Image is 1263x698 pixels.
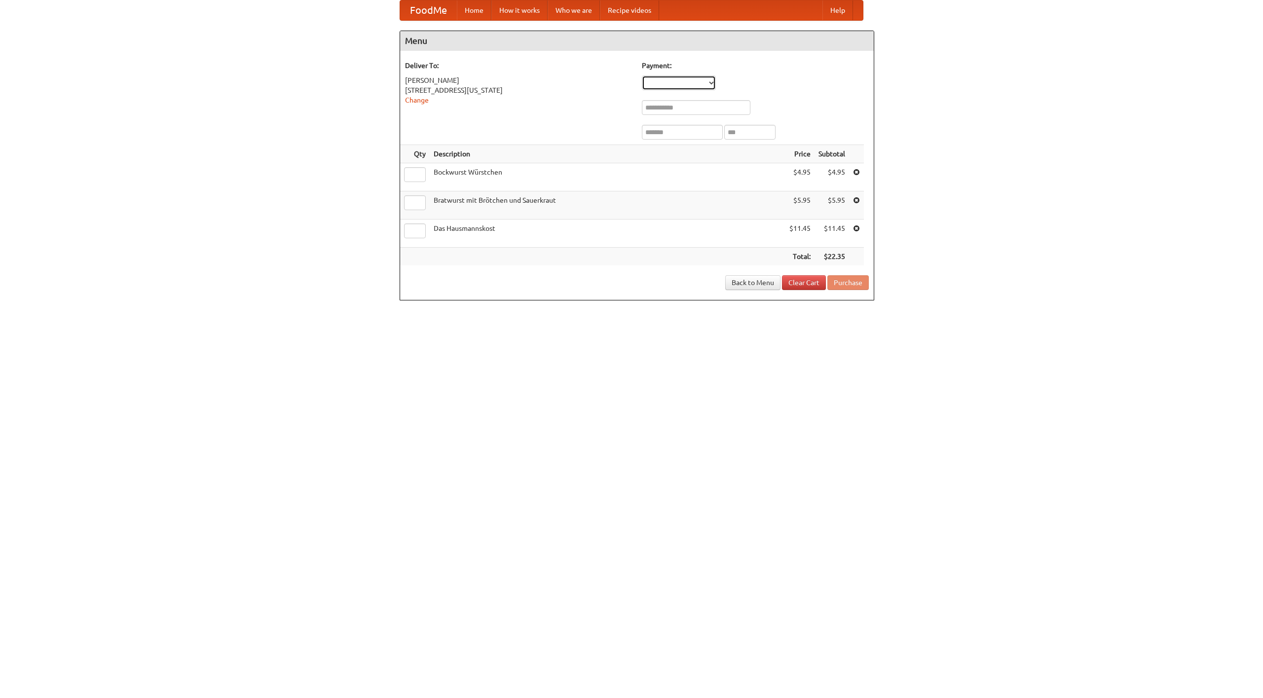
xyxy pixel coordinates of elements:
[400,31,874,51] h4: Menu
[785,191,815,220] td: $5.95
[430,191,785,220] td: Bratwurst mit Brötchen und Sauerkraut
[400,145,430,163] th: Qty
[815,163,849,191] td: $4.95
[405,96,429,104] a: Change
[430,163,785,191] td: Bockwurst Würstchen
[430,220,785,248] td: Das Hausmannskost
[815,248,849,266] th: $22.35
[400,0,457,20] a: FoodMe
[782,275,826,290] a: Clear Cart
[548,0,600,20] a: Who we are
[430,145,785,163] th: Description
[785,248,815,266] th: Total:
[785,163,815,191] td: $4.95
[405,61,632,71] h5: Deliver To:
[785,145,815,163] th: Price
[815,191,849,220] td: $5.95
[815,145,849,163] th: Subtotal
[815,220,849,248] td: $11.45
[822,0,853,20] a: Help
[827,275,869,290] button: Purchase
[491,0,548,20] a: How it works
[642,61,869,71] h5: Payment:
[785,220,815,248] td: $11.45
[405,85,632,95] div: [STREET_ADDRESS][US_STATE]
[600,0,659,20] a: Recipe videos
[457,0,491,20] a: Home
[725,275,780,290] a: Back to Menu
[405,75,632,85] div: [PERSON_NAME]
